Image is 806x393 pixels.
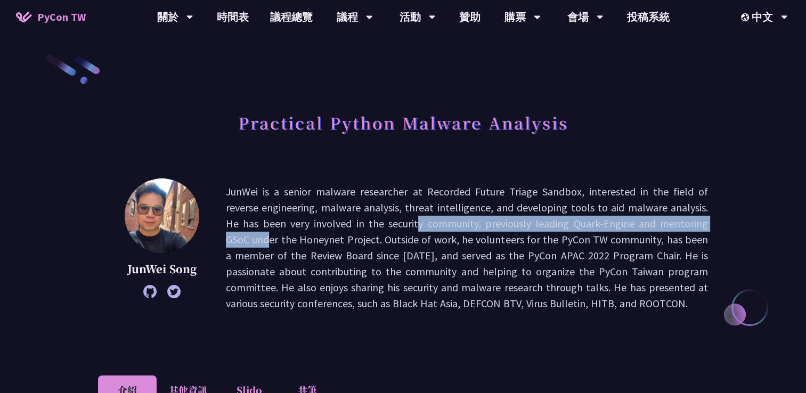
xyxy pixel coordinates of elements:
[37,9,86,25] span: PyCon TW
[125,261,199,277] p: JunWei Song
[5,4,96,30] a: PyCon TW
[125,178,199,253] img: JunWei Song
[741,13,752,21] img: Locale Icon
[226,184,708,312] p: JunWei is a senior malware researcher at Recorded Future Triage Sandbox, interested in the field ...
[16,12,32,22] img: Home icon of PyCon TW 2025
[238,107,568,138] h1: Practical Python Malware Analysis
